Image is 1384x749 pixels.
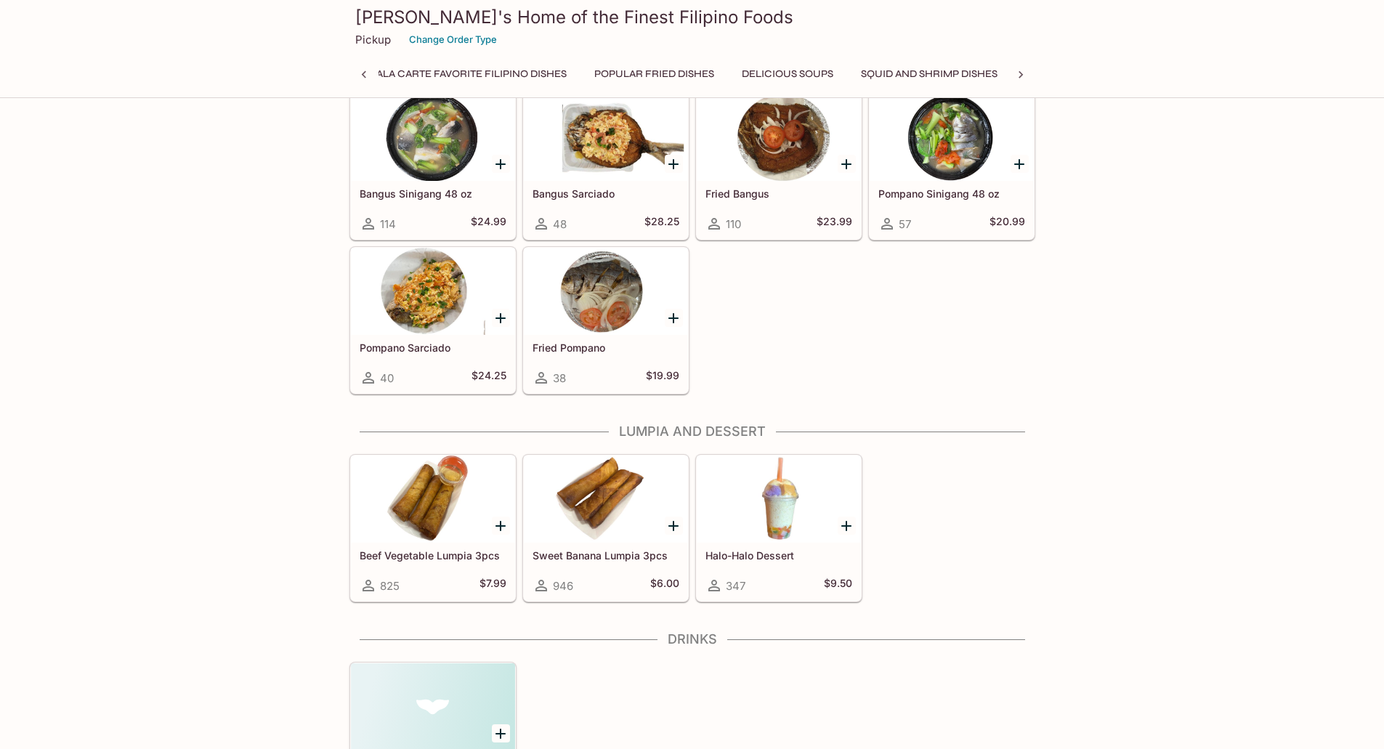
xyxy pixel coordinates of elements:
[360,549,506,562] h5: Beef Vegetable Lumpia 3pcs
[726,217,741,231] span: 110
[990,215,1025,232] h5: $20.99
[351,94,515,181] div: Bangus Sinigang 48 oz
[734,64,841,84] button: Delicious Soups
[351,248,515,335] div: Pompano Sarciado
[838,517,856,535] button: Add Halo-Halo Dessert
[350,93,516,240] a: Bangus Sinigang 48 oz114$24.99
[492,724,510,742] button: Add Drinks
[380,579,400,593] span: 825
[355,6,1029,28] h3: [PERSON_NAME]'s Home of the Finest Filipino Foods
[524,248,688,335] div: Fried Pompano
[349,631,1035,647] h4: Drinks
[838,155,856,173] button: Add Fried Bangus
[368,64,575,84] button: Ala Carte Favorite Filipino Dishes
[553,579,573,593] span: 946
[524,456,688,543] div: Sweet Banana Lumpia 3pcs
[697,94,861,181] div: Fried Bangus
[853,64,1005,84] button: Squid and Shrimp Dishes
[817,215,852,232] h5: $23.99
[553,371,566,385] span: 38
[523,93,689,240] a: Bangus Sarciado48$28.25
[665,309,683,327] button: Add Fried Pompano
[351,456,515,543] div: Beef Vegetable Lumpia 3pcs
[533,187,679,200] h5: Bangus Sarciado
[696,93,862,240] a: Fried Bangus110$23.99
[899,217,911,231] span: 57
[553,217,567,231] span: 48
[402,28,503,51] button: Change Order Type
[524,94,688,181] div: Bangus Sarciado
[492,155,510,173] button: Add Bangus Sinigang 48 oz
[360,341,506,354] h5: Pompano Sarciado
[479,577,506,594] h5: $7.99
[644,215,679,232] h5: $28.25
[705,187,852,200] h5: Fried Bangus
[355,33,391,46] p: Pickup
[472,369,506,386] h5: $24.25
[349,424,1035,440] h4: Lumpia and Dessert
[350,455,516,602] a: Beef Vegetable Lumpia 3pcs825$7.99
[380,371,394,385] span: 40
[665,155,683,173] button: Add Bangus Sarciado
[492,309,510,327] button: Add Pompano Sarciado
[705,549,852,562] h5: Halo-Halo Dessert
[533,341,679,354] h5: Fried Pompano
[471,215,506,232] h5: $24.99
[360,187,506,200] h5: Bangus Sinigang 48 oz
[869,93,1035,240] a: Pompano Sinigang 48 oz57$20.99
[870,94,1034,181] div: Pompano Sinigang 48 oz
[878,187,1025,200] h5: Pompano Sinigang 48 oz
[646,369,679,386] h5: $19.99
[380,217,396,231] span: 114
[586,64,722,84] button: Popular Fried Dishes
[523,247,689,394] a: Fried Pompano38$19.99
[523,455,689,602] a: Sweet Banana Lumpia 3pcs946$6.00
[533,549,679,562] h5: Sweet Banana Lumpia 3pcs
[1011,155,1029,173] button: Add Pompano Sinigang 48 oz
[726,579,745,593] span: 347
[696,455,862,602] a: Halo-Halo Dessert347$9.50
[350,247,516,394] a: Pompano Sarciado40$24.25
[697,456,861,543] div: Halo-Halo Dessert
[824,577,852,594] h5: $9.50
[650,577,679,594] h5: $6.00
[492,517,510,535] button: Add Beef Vegetable Lumpia 3pcs
[665,517,683,535] button: Add Sweet Banana Lumpia 3pcs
